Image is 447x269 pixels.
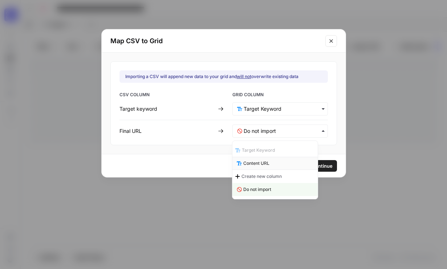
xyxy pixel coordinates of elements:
[119,127,215,135] div: Final URL
[312,162,333,170] span: Continue
[125,73,298,80] div: Importing a CSV will append new data to your grid and overwrite existing data
[119,105,215,113] div: Target keyword
[243,186,271,193] span: Do not import
[244,105,323,113] input: Target Keyword
[307,160,337,172] button: Continue
[325,35,337,47] button: Close modal
[243,160,269,167] span: Content URL
[110,36,321,46] h2: Map CSV to Grid
[119,91,215,99] span: CSV COLUMN
[232,91,328,99] span: GRID COLUMN
[242,147,275,154] span: Target Keyword
[241,173,282,180] span: Create new column
[237,74,251,79] u: will not
[244,127,323,135] input: Do not import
